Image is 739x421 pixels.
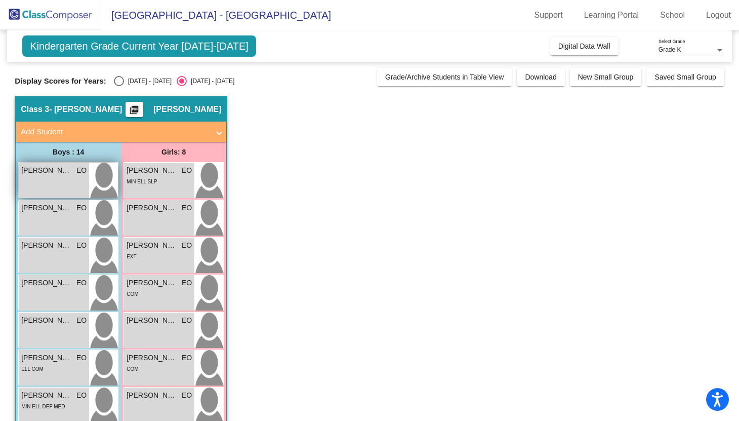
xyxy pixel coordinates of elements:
[182,353,192,363] span: EO
[21,104,49,114] span: Class 3
[21,315,72,326] span: [PERSON_NAME]
[182,203,192,213] span: EO
[76,315,87,326] span: EO
[127,278,177,288] span: [PERSON_NAME]
[182,165,192,176] span: EO
[21,404,65,409] span: MIN ELL DEF MED
[385,73,504,81] span: Grade/Archive Students in Table View
[21,126,209,138] mat-panel-title: Add Student
[570,68,642,86] button: New Small Group
[21,203,72,213] span: [PERSON_NAME]
[127,179,157,184] span: MIN ELL SLP
[21,366,44,372] span: ELL COM
[16,122,226,142] mat-expansion-panel-header: Add Student
[21,390,72,401] span: [PERSON_NAME] [PERSON_NAME]
[377,68,512,86] button: Grade/Archive Students in Table View
[22,35,256,57] span: Kindergarten Grade Current Year [DATE]-[DATE]
[182,315,192,326] span: EO
[76,353,87,363] span: EO
[698,7,739,23] a: Logout
[525,73,556,81] span: Download
[76,165,87,176] span: EO
[124,76,172,86] div: [DATE] - [DATE]
[187,76,234,86] div: [DATE] - [DATE]
[126,102,143,117] button: Print Students Details
[550,37,619,55] button: Digital Data Wall
[659,46,681,53] span: Grade K
[15,76,106,86] span: Display Scores for Years:
[76,240,87,251] span: EO
[49,104,122,114] span: - [PERSON_NAME]
[127,366,138,372] span: COM
[127,315,177,326] span: [PERSON_NAME]
[127,254,136,259] span: EXT
[21,278,72,288] span: [PERSON_NAME]
[526,7,571,23] a: Support
[182,390,192,401] span: EO
[153,104,221,114] span: [PERSON_NAME]
[76,203,87,213] span: EO
[127,165,177,176] span: [PERSON_NAME]
[101,7,331,23] span: [GEOGRAPHIC_DATA] - [GEOGRAPHIC_DATA]
[558,42,610,50] span: Digital Data Wall
[182,240,192,251] span: EO
[128,105,140,119] mat-icon: picture_as_pdf
[127,203,177,213] span: [PERSON_NAME]
[578,73,634,81] span: New Small Group
[576,7,647,23] a: Learning Portal
[517,68,564,86] button: Download
[182,278,192,288] span: EO
[127,353,177,363] span: [PERSON_NAME]
[121,142,226,162] div: Girls: 8
[16,142,121,162] div: Boys : 14
[127,291,138,297] span: COM
[127,390,177,401] span: [PERSON_NAME]
[21,240,72,251] span: [PERSON_NAME]
[127,240,177,251] span: [PERSON_NAME]
[654,73,716,81] span: Saved Small Group
[21,165,72,176] span: [PERSON_NAME]
[114,76,234,86] mat-radio-group: Select an option
[21,353,72,363] span: [PERSON_NAME]
[652,7,693,23] a: School
[76,390,87,401] span: EO
[76,278,87,288] span: EO
[646,68,724,86] button: Saved Small Group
